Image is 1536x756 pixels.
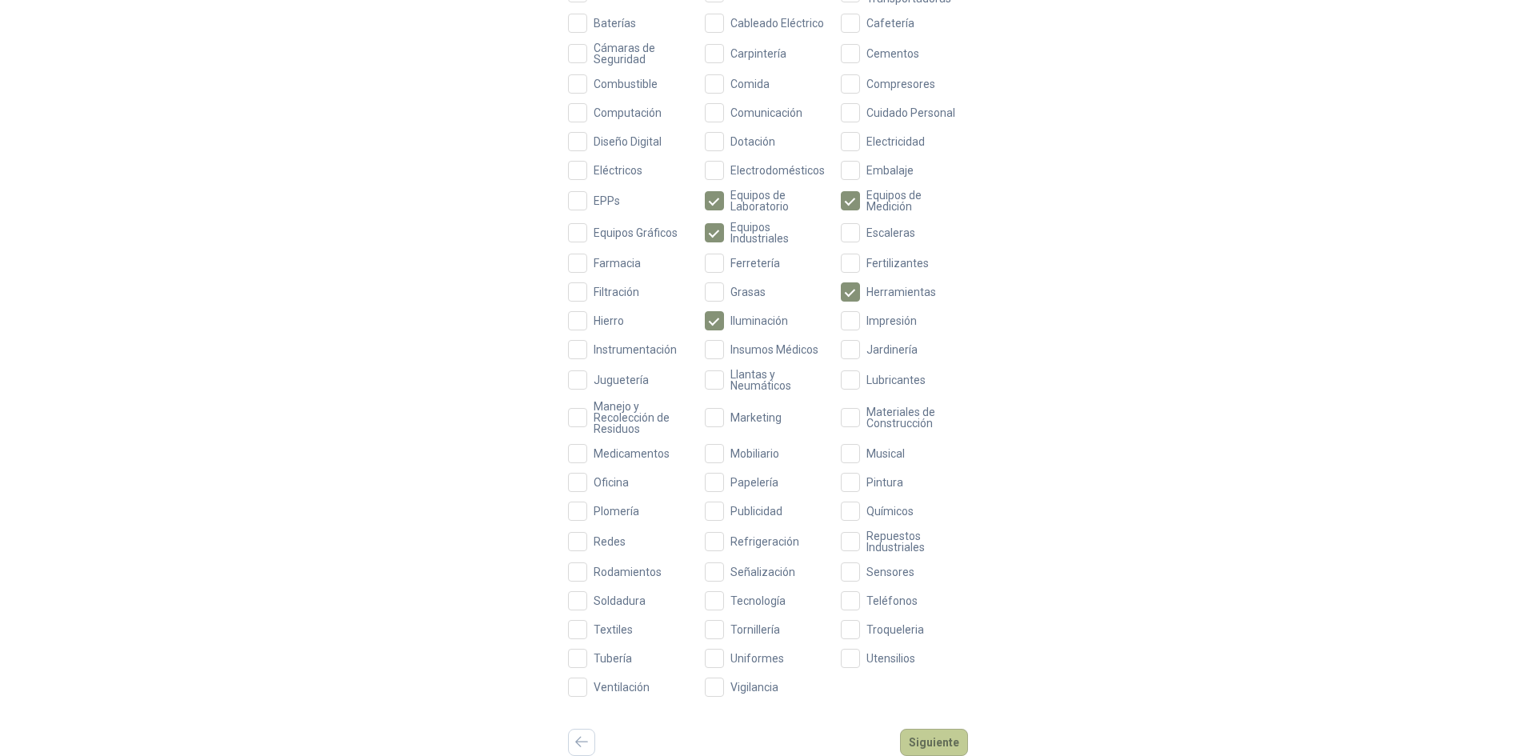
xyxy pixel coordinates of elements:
[860,48,926,59] span: Cementos
[587,682,656,693] span: Ventilación
[587,136,668,147] span: Diseño Digital
[724,78,776,90] span: Comida
[860,315,923,326] span: Impresión
[724,624,786,635] span: Tornillería
[587,195,626,206] span: EPPs
[860,477,910,488] span: Pintura
[860,624,930,635] span: Troqueleria
[860,165,920,176] span: Embalaje
[587,344,683,355] span: Instrumentación
[724,315,794,326] span: Iluminación
[587,595,652,606] span: Soldadura
[724,344,825,355] span: Insumos Médicos
[587,536,632,547] span: Redes
[724,48,793,59] span: Carpintería
[724,369,832,391] span: Llantas y Neumáticos
[724,506,789,517] span: Publicidad
[587,506,646,517] span: Plomería
[860,78,942,90] span: Compresores
[724,448,786,459] span: Mobiliario
[860,190,968,212] span: Equipos de Medición
[587,566,668,578] span: Rodamientos
[724,682,785,693] span: Vigilancia
[587,448,676,459] span: Medicamentos
[724,412,788,423] span: Marketing
[587,107,668,118] span: Computación
[587,477,635,488] span: Oficina
[860,227,922,238] span: Escaleras
[900,729,968,756] button: Siguiente
[724,595,792,606] span: Tecnología
[587,78,664,90] span: Combustible
[860,258,935,269] span: Fertilizantes
[724,653,790,664] span: Uniformes
[860,448,911,459] span: Musical
[724,18,830,29] span: Cableado Eléctrico
[860,107,962,118] span: Cuidado Personal
[724,566,802,578] span: Señalización
[587,165,649,176] span: Eléctricos
[860,18,921,29] span: Cafetería
[860,286,942,298] span: Herramientas
[860,406,968,429] span: Materiales de Construcción
[860,506,920,517] span: Químicos
[587,401,695,434] span: Manejo y Recolección de Residuos
[587,227,684,238] span: Equipos Gráficos
[860,653,922,664] span: Utensilios
[587,42,695,65] span: Cámaras de Seguridad
[860,566,921,578] span: Sensores
[724,190,832,212] span: Equipos de Laboratorio
[587,315,630,326] span: Hierro
[724,477,785,488] span: Papelería
[860,374,932,386] span: Lubricantes
[724,536,806,547] span: Refrigeración
[724,107,809,118] span: Comunicación
[587,624,639,635] span: Textiles
[587,286,646,298] span: Filtración
[587,258,647,269] span: Farmacia
[860,344,924,355] span: Jardinería
[587,18,642,29] span: Baterías
[587,653,638,664] span: Tubería
[860,595,924,606] span: Teléfonos
[724,286,772,298] span: Grasas
[860,136,931,147] span: Electricidad
[860,530,968,553] span: Repuestos Industriales
[724,165,831,176] span: Electrodomésticos
[724,258,786,269] span: Ferretería
[724,222,832,244] span: Equipos Industriales
[724,136,782,147] span: Dotación
[587,374,655,386] span: Juguetería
